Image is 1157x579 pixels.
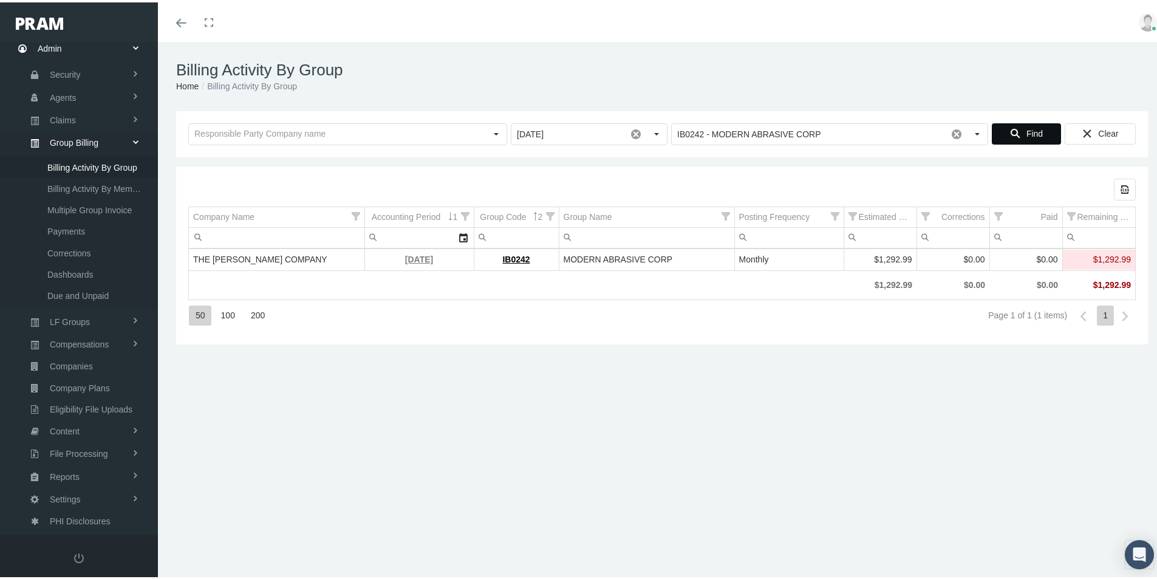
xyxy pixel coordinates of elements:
span: Settings [50,487,81,507]
div: Group Code [480,209,526,221]
div: Corrections [941,209,985,221]
div: $0.00 [921,252,985,263]
div: Items per page: 50 [189,303,211,323]
span: Find [1026,126,1043,136]
td: Monthly [734,247,844,268]
div: Posting Frequency [739,209,810,221]
td: MODERN ABRASIVE CORP [559,247,734,268]
span: Show filter options for column 'Estimated Premium Due' [848,210,857,218]
div: Next Page [1114,303,1136,324]
span: Show filter options for column 'Accounting Period' [461,210,469,218]
div: $0.00 [994,277,1058,289]
div: Items per page: 100 [214,303,241,323]
td: THE [PERSON_NAME] COMPANY [189,247,364,268]
input: Filter cell [1063,225,1136,245]
li: Billing Activity By Group [199,77,297,91]
span: Show filter options for column 'Posting Frequency' [831,210,839,218]
div: $1,292.99 [1067,277,1131,289]
div: Paid [1040,209,1057,221]
input: Filter cell [474,225,559,245]
span: Reports [50,464,80,485]
span: Payments [47,219,85,239]
div: $1,292.99 [848,252,912,263]
a: IB0242 [502,252,530,262]
td: Filter cell [989,225,1062,246]
div: Open Intercom Messenger [1125,538,1154,567]
div: Page 1 [1097,303,1114,323]
td: Column Corrections [916,205,989,225]
div: Company Name [193,209,254,221]
div: Previous Page [1073,303,1094,324]
td: Filter cell [559,225,734,246]
span: File Processing [50,441,108,462]
td: Filter cell [189,225,364,246]
td: Filter cell [734,225,844,246]
td: Column Company Name [189,205,364,225]
span: Show filter options for column 'Corrections' [921,210,930,218]
div: Data grid [188,176,1136,330]
div: $1,292.99 [1067,252,1131,263]
span: Billing Activity By Group [47,155,137,176]
span: Corrections [47,241,91,261]
div: Page 1 of 1 (1 items) [988,308,1067,318]
span: Show filter options for column 'Remaining Balance' [1067,210,1076,218]
td: Filter cell [364,225,474,246]
input: Filter cell [735,225,844,245]
td: Filter cell [916,225,989,246]
div: Estimated Premium Due [859,209,912,221]
span: 1 [453,210,460,219]
td: Column Accounting Period [364,205,474,225]
span: Clear [1098,126,1118,136]
div: Select [646,122,667,142]
td: Filter cell [1062,225,1135,246]
td: Column Group Code [474,205,559,225]
span: LF Groups [50,309,90,330]
img: user-placeholder.jpg [1139,11,1157,29]
span: Companies [50,354,93,374]
div: Group Name [564,209,612,221]
div: Export all data to Excel [1114,176,1136,198]
div: $1,292.99 [848,277,912,289]
div: Accounting Period [372,209,441,221]
div: Select [967,122,988,142]
h1: Billing Activity By Group [176,58,1148,77]
span: Show filter options for column 'Group Name' [722,210,730,218]
span: Show filter options for column 'Paid' [994,210,1003,218]
span: Eligibility File Uploads [50,397,132,417]
div: Items per page: 200 [244,303,271,323]
a: [DATE] [405,252,433,262]
td: Column Estimated Premium Due [844,205,916,225]
span: Content [50,419,80,439]
div: Data grid toolbar [188,176,1136,198]
div: Clear [1065,121,1136,142]
input: Filter cell [990,225,1062,245]
div: $0.00 [921,277,985,289]
td: Filter cell [474,225,559,246]
div: Remaining Balance [1077,209,1131,221]
td: Column Paid [989,205,1062,225]
span: Admin [38,35,62,58]
input: Filter cell [559,225,734,245]
span: Claims [50,108,76,128]
span: 2 [538,210,545,219]
td: Column Remaining Balance [1062,205,1135,225]
div: $0.00 [994,252,1058,263]
input: Filter cell [917,225,989,245]
td: Column Group Name [559,205,734,225]
input: Filter cell [189,225,364,245]
span: Due and Unpaid [47,283,109,304]
div: Find [992,121,1061,142]
td: Filter cell [844,225,916,246]
span: Billing Activity By Member [47,176,145,197]
div: Select [453,225,474,245]
span: Show filter options for column 'Group Code' [546,210,555,218]
span: Company Plans [50,375,110,396]
div: Page Navigation [188,297,1136,330]
input: Filter cell [844,225,916,245]
td: Column Posting Frequency [734,205,844,225]
img: PRAM_20_x_78.png [16,15,63,27]
span: Security [50,62,81,83]
a: Home [176,79,199,89]
input: Filter cell [365,225,453,245]
span: Multiple Group Invoice [47,197,132,218]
